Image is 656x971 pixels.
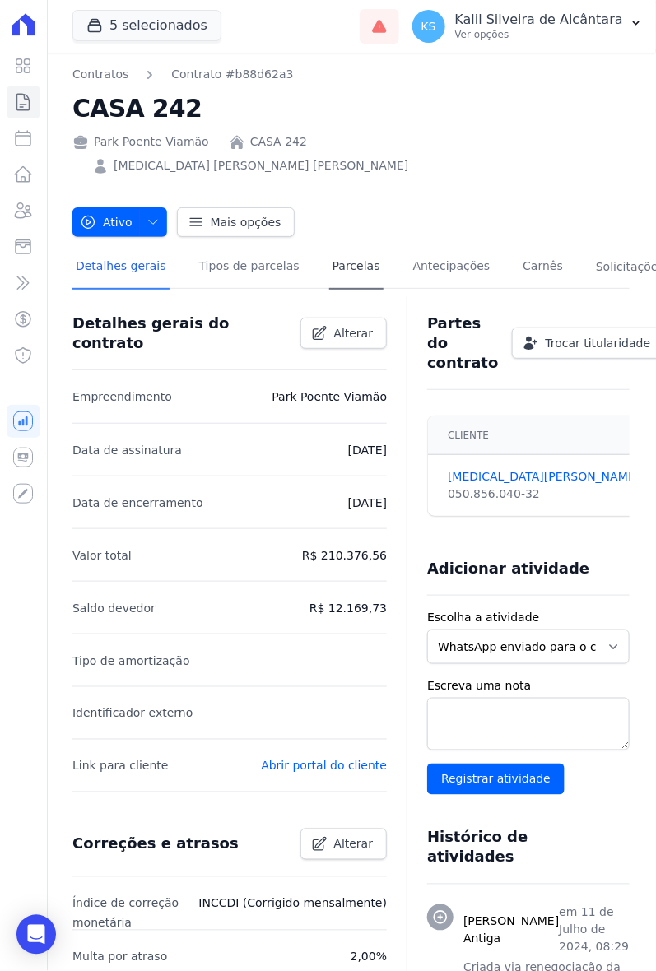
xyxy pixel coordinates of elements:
a: Alterar [300,829,388,860]
p: Park Poente Viamão [272,387,387,407]
span: Alterar [334,325,374,341]
th: Cliente [428,416,649,455]
p: Saldo devedor [72,598,156,618]
a: Antecipações [410,246,494,290]
p: R$ 12.169,73 [309,598,387,618]
div: Open Intercom Messenger [16,915,56,955]
label: Escolha a atividade [427,609,630,626]
input: Registrar atividade [427,764,565,795]
button: KS Kalil Silveira de Alcântara Ver opções [399,3,656,49]
a: [MEDICAL_DATA] [PERSON_NAME] [PERSON_NAME] [114,157,408,174]
a: Tipos de parcelas [196,246,303,290]
h3: Detalhes gerais do contrato [72,314,281,353]
span: Ativo [80,207,133,237]
button: 5 selecionados [72,10,221,41]
a: Mais opções [177,207,295,237]
p: Identificador externo [72,704,193,723]
p: Empreendimento [72,387,172,407]
p: Valor total [72,546,132,565]
p: [DATE] [348,440,387,460]
a: Contratos [72,66,128,83]
a: Alterar [300,318,388,349]
h3: Correções e atrasos [72,834,239,854]
h3: Partes do contrato [427,314,498,373]
p: Link para cliente [72,756,168,776]
p: Kalil Silveira de Alcântara [455,12,623,28]
p: R$ 210.376,56 [302,546,387,565]
p: em 11 de Julho de 2024, 08:29 [560,904,630,956]
nav: Breadcrumb [72,66,294,83]
p: 2,00% [351,947,387,967]
h3: [PERSON_NAME] Antiga [463,913,559,948]
p: Ver opções [455,28,623,41]
div: Park Poente Viamão [72,133,209,151]
span: Mais opções [211,214,281,230]
h2: CASA 242 [72,90,630,127]
nav: Breadcrumb [72,66,630,83]
p: Data de assinatura [72,440,182,460]
a: Abrir portal do cliente [261,760,387,773]
a: Contrato #b88d62a3 [171,66,293,83]
p: Multa por atraso [72,947,167,967]
p: Data de encerramento [72,493,203,513]
span: KS [421,21,436,32]
span: Alterar [334,836,374,853]
h3: Adicionar atividade [427,559,589,578]
a: Parcelas [329,246,384,290]
a: [MEDICAL_DATA][PERSON_NAME] [448,468,640,485]
label: Escreva uma nota [427,677,630,695]
p: [DATE] [348,493,387,513]
p: INCCDI (Corrigido mensalmente) [198,894,387,913]
span: Trocar titularidade [546,335,651,351]
div: 050.856.040-32 [448,485,640,503]
a: Detalhes gerais [72,246,170,290]
a: CASA 242 [250,133,307,151]
p: Índice de correção monetária [72,894,179,933]
h3: Histórico de atividades [427,828,616,867]
a: Carnês [519,246,566,290]
button: Ativo [72,207,167,237]
p: Tipo de amortização [72,651,190,671]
